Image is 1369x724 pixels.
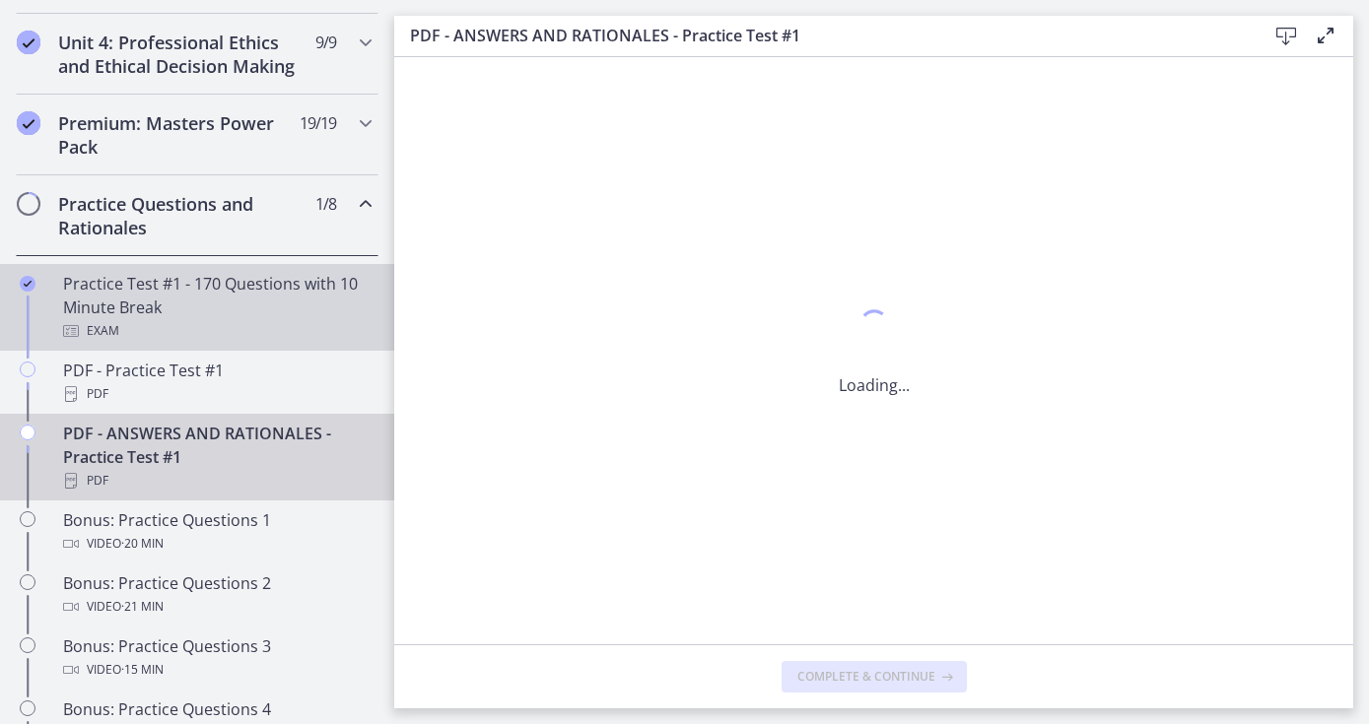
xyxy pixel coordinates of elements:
[410,24,1235,47] h3: PDF - ANSWERS AND RATIONALES - Practice Test #1
[63,319,371,343] div: Exam
[782,661,967,692] button: Complete & continue
[797,669,935,685] span: Complete & continue
[63,658,371,682] div: Video
[63,272,371,343] div: Practice Test #1 - 170 Questions with 10 Minute Break
[63,469,371,493] div: PDF
[58,31,299,78] h2: Unit 4: Professional Ethics and Ethical Decision Making
[121,532,164,556] span: · 20 min
[63,422,371,493] div: PDF - ANSWERS AND RATIONALES - Practice Test #1
[63,382,371,406] div: PDF
[20,276,35,292] i: Completed
[63,571,371,619] div: Bonus: Practice Questions 2
[17,111,40,135] i: Completed
[63,532,371,556] div: Video
[63,595,371,619] div: Video
[315,31,336,54] span: 9 / 9
[63,508,371,556] div: Bonus: Practice Questions 1
[17,31,40,54] i: Completed
[839,304,910,350] div: 1
[58,192,299,239] h2: Practice Questions and Rationales
[63,359,371,406] div: PDF - Practice Test #1
[315,192,336,216] span: 1 / 8
[839,373,910,397] p: Loading...
[58,111,299,159] h2: Premium: Masters Power Pack
[121,658,164,682] span: · 15 min
[300,111,336,135] span: 19 / 19
[121,595,164,619] span: · 21 min
[63,634,371,682] div: Bonus: Practice Questions 3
